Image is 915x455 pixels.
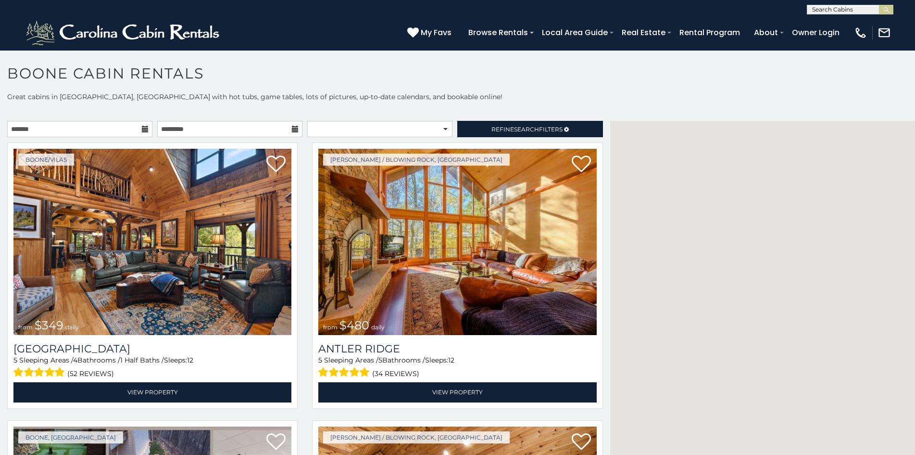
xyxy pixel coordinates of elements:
a: Rental Program [675,24,745,41]
a: [GEOGRAPHIC_DATA] [13,342,291,355]
span: daily [65,324,79,331]
div: Sleeping Areas / Bathrooms / Sleeps: [13,355,291,380]
a: Diamond Creek Lodge from $349 daily [13,149,291,335]
img: phone-regular-white.png [854,26,867,39]
a: RefineSearchFilters [457,121,602,137]
a: About [749,24,783,41]
a: [PERSON_NAME] / Blowing Rock, [GEOGRAPHIC_DATA] [323,431,510,443]
span: 4 [73,356,77,364]
img: Antler Ridge [318,149,596,335]
a: Browse Rentals [464,24,533,41]
a: Local Area Guide [537,24,613,41]
a: Add to favorites [572,432,591,453]
img: White-1-2.png [24,18,224,47]
span: My Favs [421,26,451,39]
span: 12 [448,356,454,364]
span: (34 reviews) [372,367,419,380]
span: 5 [318,356,322,364]
span: from [18,324,33,331]
span: 1 Half Baths / [120,356,164,364]
a: [PERSON_NAME] / Blowing Rock, [GEOGRAPHIC_DATA] [323,154,510,166]
div: Sleeping Areas / Bathrooms / Sleeps: [318,355,596,380]
a: Owner Login [787,24,844,41]
a: Add to favorites [266,155,286,175]
span: $349 [35,318,63,332]
a: Add to favorites [572,155,591,175]
span: from [323,324,338,331]
span: 12 [187,356,193,364]
span: 5 [13,356,17,364]
a: Antler Ridge from $480 daily [318,149,596,335]
span: 5 [378,356,382,364]
a: Boone/Vilas [18,154,74,166]
span: $480 [339,318,369,332]
span: Search [514,126,539,133]
a: My Favs [407,26,454,39]
a: View Property [318,382,596,402]
img: mail-regular-white.png [877,26,891,39]
span: Refine Filters [491,126,563,133]
a: Boone, [GEOGRAPHIC_DATA] [18,431,123,443]
span: daily [371,324,385,331]
a: Antler Ridge [318,342,596,355]
h3: Diamond Creek Lodge [13,342,291,355]
img: Diamond Creek Lodge [13,149,291,335]
span: (52 reviews) [67,367,114,380]
a: View Property [13,382,291,402]
a: Real Estate [617,24,670,41]
a: Add to favorites [266,432,286,453]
